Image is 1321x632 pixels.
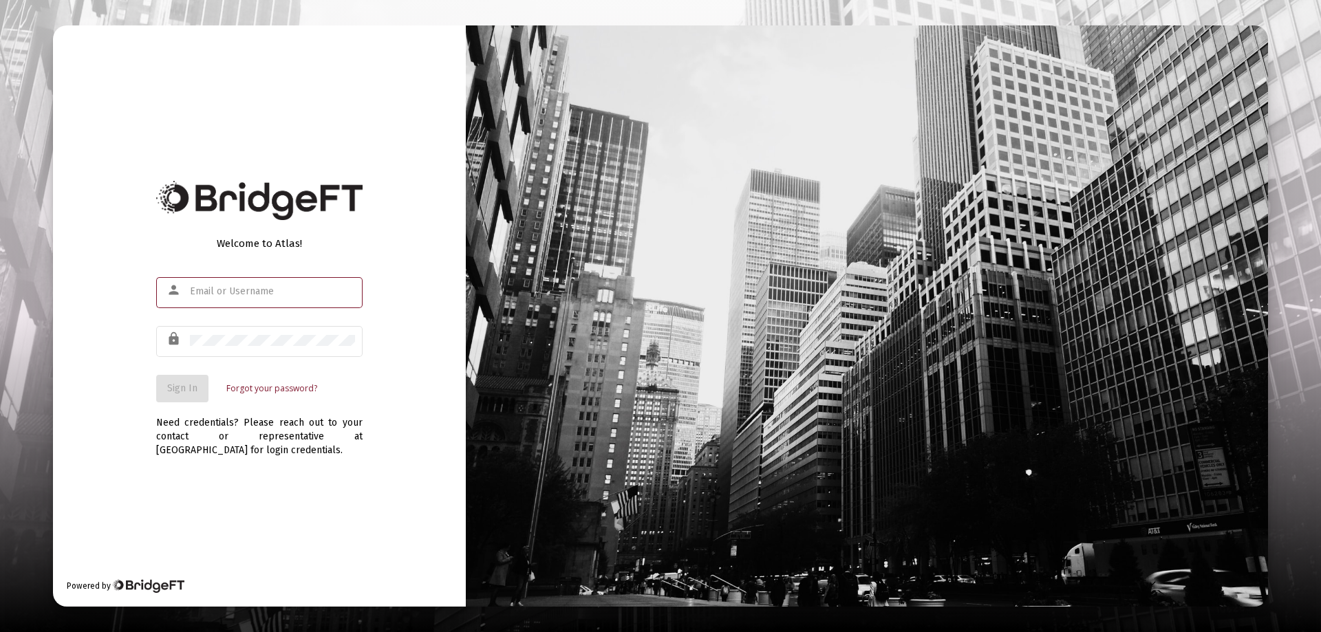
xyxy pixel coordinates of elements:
img: Bridge Financial Technology Logo [112,579,184,593]
span: Sign In [167,382,197,394]
button: Sign In [156,375,208,402]
div: Welcome to Atlas! [156,237,363,250]
a: Forgot your password? [226,382,317,395]
div: Powered by [67,579,184,593]
div: Need credentials? Please reach out to your contact or representative at [GEOGRAPHIC_DATA] for log... [156,402,363,457]
mat-icon: lock [167,331,183,347]
input: Email or Username [190,286,355,297]
mat-icon: person [167,282,183,298]
img: Bridge Financial Technology Logo [156,181,363,220]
